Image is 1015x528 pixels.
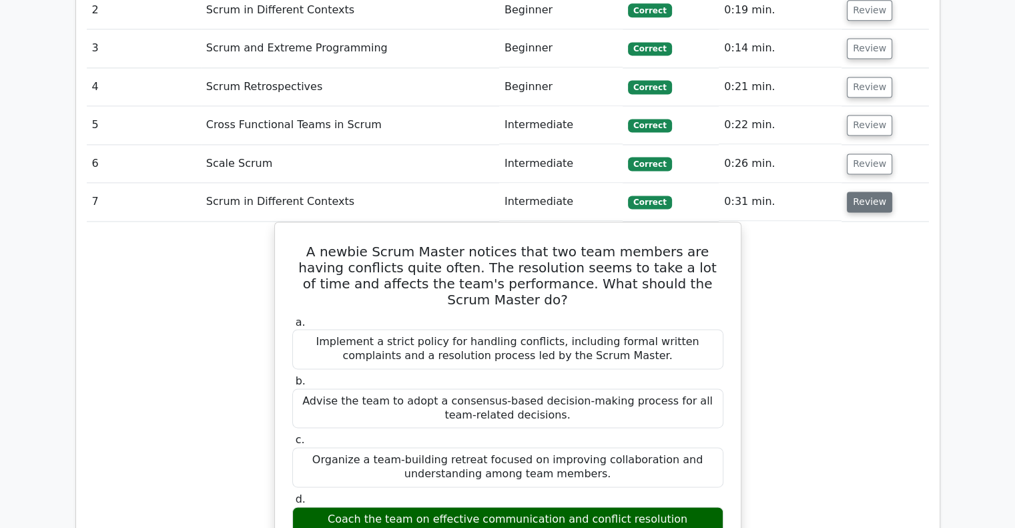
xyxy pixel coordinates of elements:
[201,183,499,221] td: Scrum in Different Contexts
[296,493,306,505] span: d.
[719,106,841,144] td: 0:22 min.
[847,192,892,212] button: Review
[87,145,201,183] td: 6
[201,145,499,183] td: Scale Scrum
[847,154,892,174] button: Review
[201,106,499,144] td: Cross Functional Teams in Scrum
[296,316,306,328] span: a.
[499,29,623,67] td: Beginner
[87,68,201,106] td: 4
[201,68,499,106] td: Scrum Retrospectives
[292,388,723,429] div: Advise the team to adopt a consensus-based decision-making process for all team-related decisions.
[719,68,841,106] td: 0:21 min.
[87,29,201,67] td: 3
[719,183,841,221] td: 0:31 min.
[719,145,841,183] td: 0:26 min.
[296,433,305,446] span: c.
[628,80,671,93] span: Correct
[499,106,623,144] td: Intermediate
[628,42,671,55] span: Correct
[628,157,671,170] span: Correct
[296,374,306,387] span: b.
[292,329,723,369] div: Implement a strict policy for handling conflicts, including formal written complaints and a resol...
[292,447,723,487] div: Organize a team-building retreat focused on improving collaboration and understanding among team ...
[628,3,671,17] span: Correct
[499,68,623,106] td: Beginner
[201,29,499,67] td: Scrum and Extreme Programming
[87,106,201,144] td: 5
[719,29,841,67] td: 0:14 min.
[628,119,671,132] span: Correct
[499,183,623,221] td: Intermediate
[628,196,671,209] span: Correct
[847,38,892,59] button: Review
[499,145,623,183] td: Intermediate
[87,183,201,221] td: 7
[847,115,892,136] button: Review
[291,244,725,308] h5: A newbie Scrum Master notices that two team members are having conflicts quite often. The resolut...
[847,77,892,97] button: Review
